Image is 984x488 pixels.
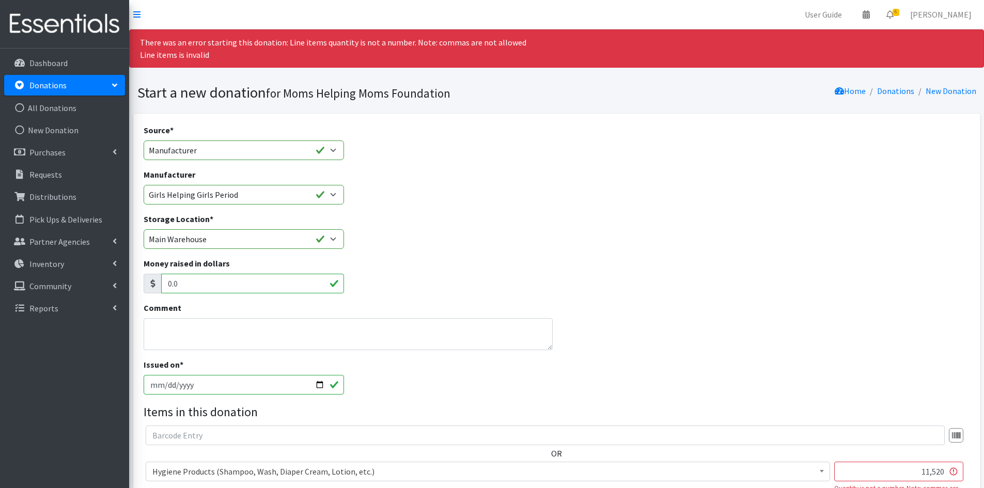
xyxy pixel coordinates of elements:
a: All Donations [4,98,125,118]
a: Donations [4,75,125,96]
a: User Guide [796,4,850,25]
legend: Items in this donation [144,403,970,421]
input: Barcode Entry [146,426,945,445]
label: Comment [144,302,181,314]
small: for Moms Helping Moms Foundation [266,86,450,101]
abbr: required [180,359,183,370]
a: Community [4,276,125,296]
img: HumanEssentials [4,7,125,41]
abbr: required [210,214,213,224]
p: Purchases [29,147,66,158]
h1: Start a new donation [137,84,553,102]
a: 6 [878,4,902,25]
abbr: required [170,125,174,135]
label: Money raised in dollars [144,257,230,270]
a: Distributions [4,186,125,207]
p: Reports [29,303,58,313]
label: Manufacturer [144,168,195,181]
p: Partner Agencies [29,237,90,247]
a: Partner Agencies [4,231,125,252]
a: Pick Ups & Deliveries [4,209,125,230]
a: Reports [4,298,125,319]
label: OR [551,447,562,460]
input: Quantity [834,462,963,481]
p: Inventory [29,259,64,269]
div: There was an error starting this donation: Line items quantity is not a number. Note: commas are ... [129,29,984,68]
span: Hygiene Products (Shampoo, Wash, Diaper Cream, Lotion, etc.) [146,462,830,481]
span: 6 [893,9,899,16]
a: New Donation [926,86,976,96]
a: Purchases [4,142,125,163]
p: Community [29,281,71,291]
label: Source [144,124,174,136]
p: Donations [29,80,67,90]
label: Storage Location [144,213,213,225]
a: Home [835,86,866,96]
p: Pick Ups & Deliveries [29,214,102,225]
span: Hygiene Products (Shampoo, Wash, Diaper Cream, Lotion, etc.) [152,464,823,479]
a: [PERSON_NAME] [902,4,980,25]
a: Requests [4,164,125,185]
p: Requests [29,169,62,180]
a: New Donation [4,120,125,140]
a: Inventory [4,254,125,274]
p: Dashboard [29,58,68,68]
a: Dashboard [4,53,125,73]
p: Distributions [29,192,76,202]
label: Issued on [144,358,183,371]
a: Donations [877,86,914,96]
